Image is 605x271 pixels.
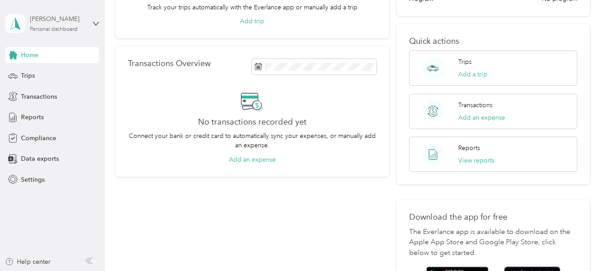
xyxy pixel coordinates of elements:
[21,71,35,80] span: Trips
[240,17,264,26] button: Add trip
[458,57,472,67] p: Trips
[30,14,86,24] div: [PERSON_NAME]
[229,155,276,164] button: Add an expense
[409,213,577,222] p: Download the app for free
[21,175,45,184] span: Settings
[30,27,78,32] div: Personal dashboard
[555,221,605,271] iframe: Everlance-gr Chat Button Frame
[458,143,480,153] p: Reports
[5,257,50,267] button: Help center
[128,131,376,150] p: Connect your bank or credit card to automatically sync your expenses, or manually add an expense.
[458,113,505,122] button: Add an expense
[147,3,357,12] p: Track your trips automatically with the Everlance app or manually add a trip
[21,133,56,143] span: Compliance
[21,92,57,101] span: Transactions
[21,50,38,60] span: Home
[458,100,493,110] p: Transactions
[21,113,44,122] span: Reports
[458,70,487,79] button: Add a trip
[409,227,577,259] p: The Everlance app is available to download on the Apple App Store and Google Play Store, click be...
[128,59,211,68] p: Transactions Overview
[21,154,59,163] span: Data exports
[409,37,577,46] p: Quick actions
[458,156,494,165] button: View reports
[198,117,307,127] h2: No transactions recorded yet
